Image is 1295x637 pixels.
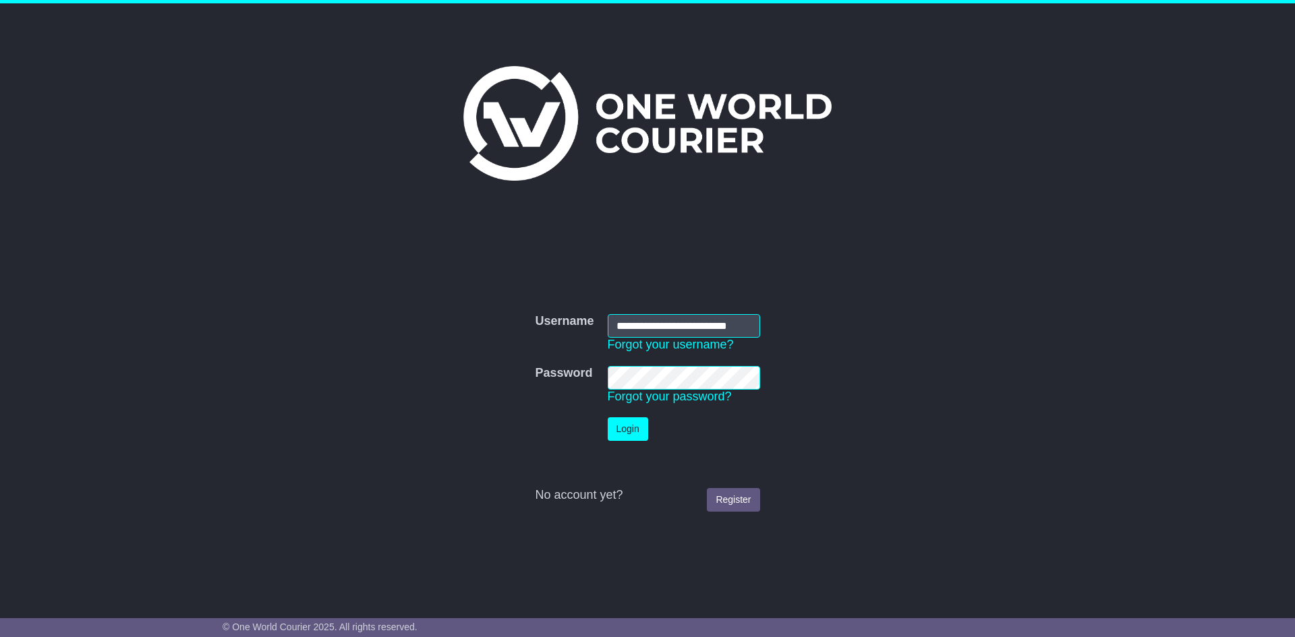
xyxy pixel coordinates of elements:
div: No account yet? [535,488,759,503]
a: Register [707,488,759,512]
label: Password [535,366,592,381]
img: One World [463,66,832,181]
a: Forgot your username? [608,338,734,351]
label: Username [535,314,594,329]
button: Login [608,417,648,441]
span: © One World Courier 2025. All rights reserved. [223,621,418,632]
a: Forgot your password? [608,390,732,403]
